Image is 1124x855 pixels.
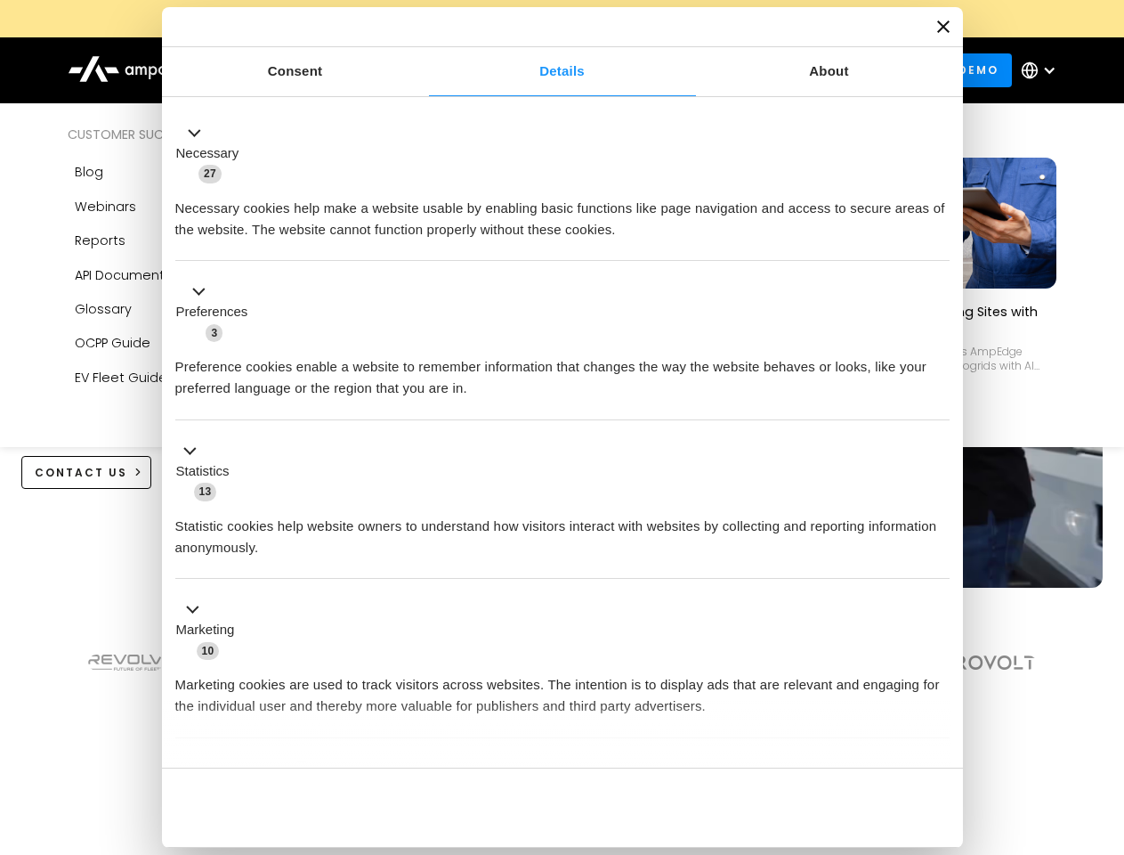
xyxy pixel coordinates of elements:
[68,258,288,292] a: API Documentation
[68,326,288,360] a: OCPP Guide
[175,502,950,558] div: Statistic cookies help website owners to understand how visitors interact with websites by collec...
[176,461,230,482] label: Statistics
[68,125,288,144] div: Customer success
[176,302,248,322] label: Preferences
[68,190,288,224] a: Webinars
[194,483,217,501] span: 13
[937,20,950,33] button: Close banner
[696,47,963,96] a: About
[75,333,150,353] div: OCPP Guide
[693,782,949,834] button: Okay
[206,324,222,342] span: 3
[68,155,288,189] a: Blog
[68,224,288,257] a: Reports
[175,758,321,780] button: Unclassified (2)
[175,440,240,502] button: Statistics (13)
[75,265,198,285] div: API Documentation
[35,465,127,481] div: CONTACT US
[162,9,963,28] a: New Webinars: Register to Upcoming WebinarsREGISTER HERE
[75,162,103,182] div: Blog
[75,197,136,216] div: Webinars
[176,143,239,164] label: Necessary
[175,122,250,184] button: Necessary (27)
[68,361,288,395] a: EV Fleet Guide
[68,292,288,326] a: Glossary
[75,299,132,319] div: Glossary
[930,655,1036,670] img: Aerovolt Logo
[175,599,246,662] button: Marketing (10)
[21,456,152,489] a: CONTACT US
[162,47,429,96] a: Consent
[429,47,696,96] a: Details
[294,761,311,778] span: 2
[75,231,125,250] div: Reports
[176,620,235,640] label: Marketing
[175,343,950,399] div: Preference cookies enable a website to remember information that changes the way the website beha...
[175,184,950,240] div: Necessary cookies help make a website usable by enabling basic functions like page navigation and...
[75,368,167,387] div: EV Fleet Guide
[175,281,259,344] button: Preferences (3)
[198,165,222,183] span: 27
[175,661,950,717] div: Marketing cookies are used to track visitors across websites. The intention is to display ads tha...
[197,642,220,660] span: 10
